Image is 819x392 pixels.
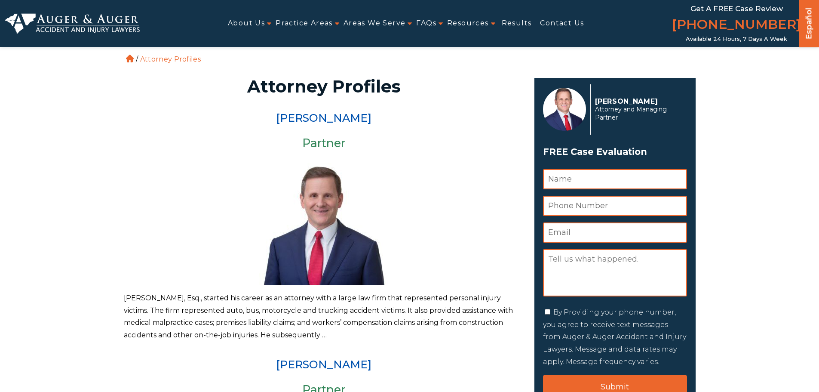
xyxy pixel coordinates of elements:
[228,14,265,33] a: About Us
[259,156,388,285] img: Herbert Auger
[138,55,203,63] li: Attorney Profiles
[447,14,489,33] a: Resources
[276,111,371,124] a: [PERSON_NAME]
[543,308,686,366] label: By Providing your phone number, you agree to receive text messages from Auger & Auger Accident an...
[129,78,519,95] h1: Attorney Profiles
[416,14,436,33] a: FAQs
[690,4,783,13] span: Get a FREE Case Review
[543,169,687,189] input: Name
[502,14,532,33] a: Results
[344,14,406,33] a: Areas We Serve
[543,222,687,243] input: Email
[276,358,371,371] a: [PERSON_NAME]
[124,137,524,150] h3: Partner
[540,14,584,33] a: Contact Us
[595,97,682,105] p: [PERSON_NAME]
[124,292,524,342] p: [PERSON_NAME], Esq., started his career as an attorney with a large law firm that represented per...
[543,144,687,160] h3: FREE Case Evaluation
[672,15,801,36] a: [PHONE_NUMBER]
[543,196,687,216] input: Phone Number
[5,13,140,34] img: Auger & Auger Accident and Injury Lawyers Logo
[276,14,333,33] a: Practice Areas
[686,36,787,43] span: Available 24 Hours, 7 Days a Week
[595,105,682,122] span: Attorney and Managing Partner
[126,55,134,62] a: Home
[543,88,586,131] img: Herbert Auger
